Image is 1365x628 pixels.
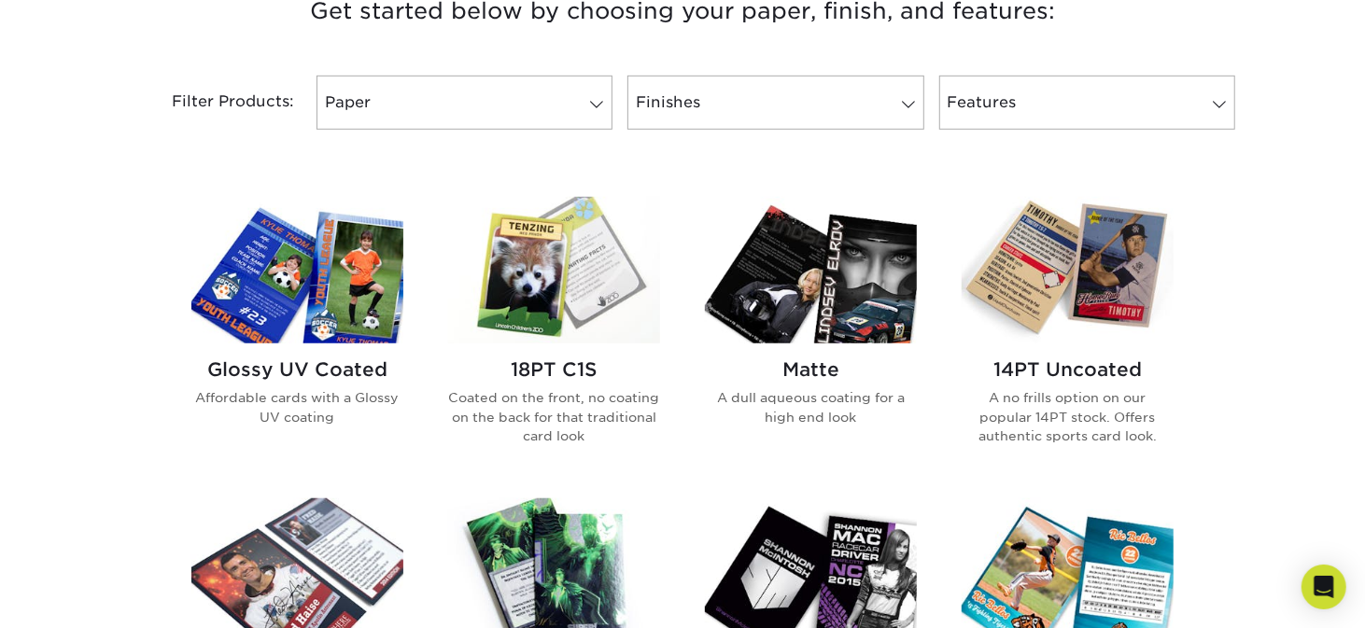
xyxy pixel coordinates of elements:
[962,388,1174,445] p: A no frills option on our popular 14PT stock. Offers authentic sports card look.
[962,197,1174,343] img: 14PT Uncoated Trading Cards
[705,197,917,475] a: Matte Trading Cards Matte A dull aqueous coating for a high end look
[317,76,612,130] a: Paper
[705,358,917,381] h2: Matte
[962,197,1174,475] a: 14PT Uncoated Trading Cards 14PT Uncoated A no frills option on our popular 14PT stock. Offers au...
[1302,565,1346,609] div: Open Intercom Messenger
[705,388,917,426] p: A dull aqueous coating for a high end look
[705,197,917,343] img: Matte Trading Cards
[448,197,660,343] img: 18PT C1S Trading Cards
[191,197,403,475] a: Glossy UV Coated Trading Cards Glossy UV Coated Affordable cards with a Glossy UV coating
[448,388,660,445] p: Coated on the front, no coating on the back for that traditional card look
[627,76,923,130] a: Finishes
[448,358,660,381] h2: 18PT C1S
[939,76,1235,130] a: Features
[191,358,403,381] h2: Glossy UV Coated
[191,388,403,426] p: Affordable cards with a Glossy UV coating
[122,76,309,130] div: Filter Products:
[191,197,403,343] img: Glossy UV Coated Trading Cards
[962,358,1174,381] h2: 14PT Uncoated
[448,197,660,475] a: 18PT C1S Trading Cards 18PT C1S Coated on the front, no coating on the back for that traditional ...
